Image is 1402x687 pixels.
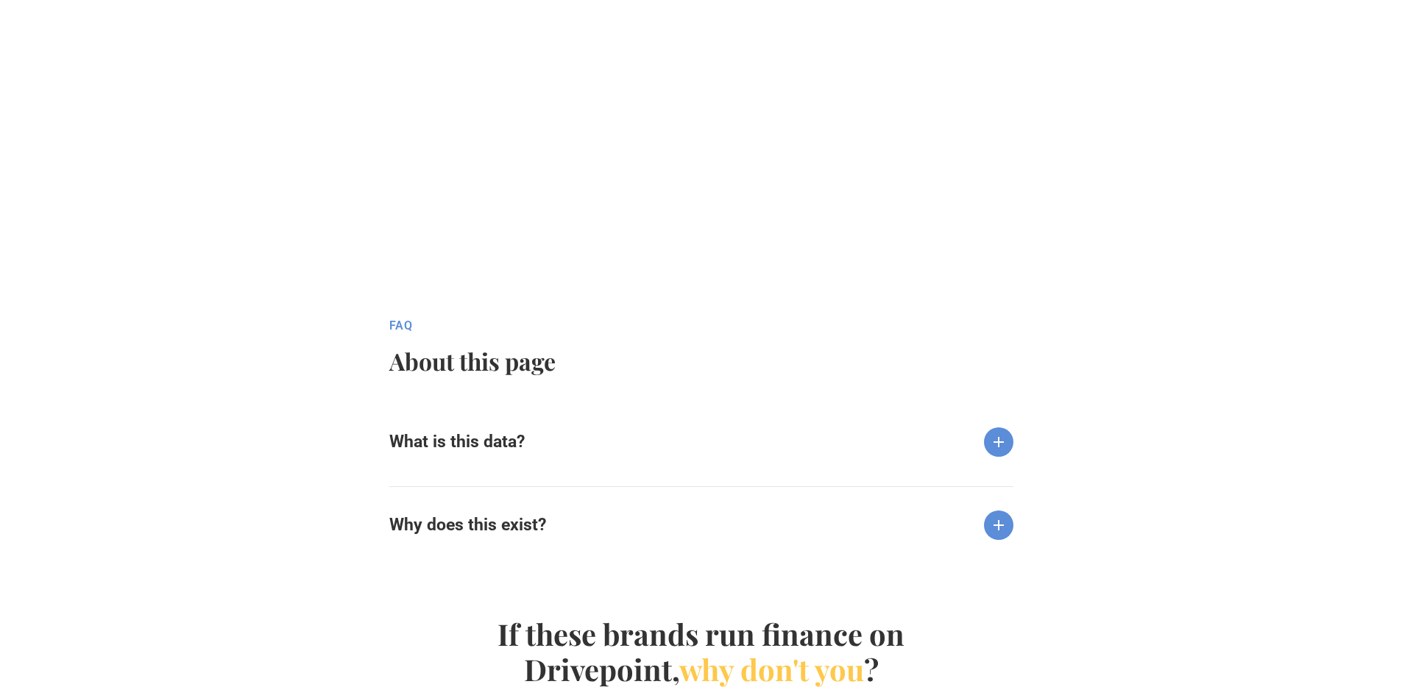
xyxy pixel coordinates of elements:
h2: About this page [389,348,955,374]
div: fAQ [389,318,955,333]
h6: Why does this exist? [389,515,546,535]
h4: If these brands run finance on Drivepoint, ? [490,616,913,687]
h6: What is this data? [389,432,525,452]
